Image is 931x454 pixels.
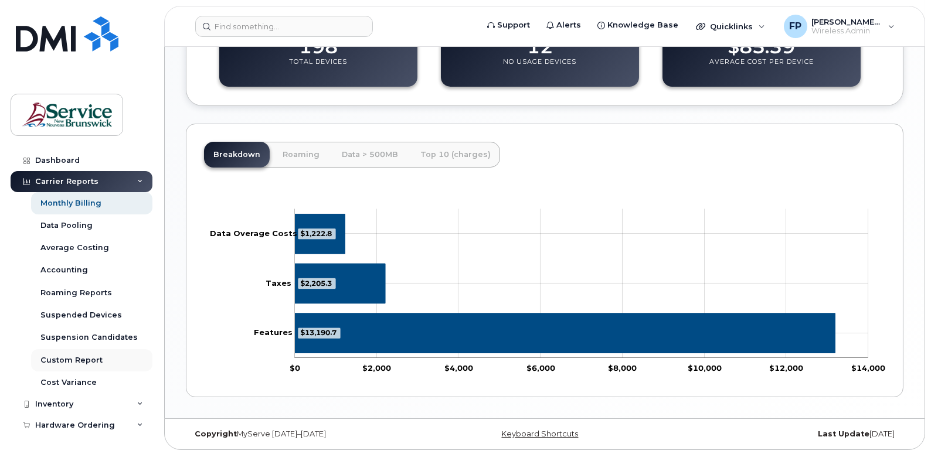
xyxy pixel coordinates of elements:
a: Alerts [538,13,589,37]
tspan: $13,190.7 [300,328,337,337]
tspan: $0 [290,363,300,373]
div: [DATE] [664,429,903,439]
tspan: $2,205.3 [300,279,332,288]
span: Knowledge Base [607,19,678,31]
a: Breakdown [204,142,270,168]
p: Total Devices [290,57,348,78]
span: Alerts [556,19,581,31]
a: Data > 500MB [332,142,407,168]
tspan: $10,000 [687,363,721,373]
a: Support [479,13,538,37]
div: Quicklinks [688,15,773,38]
g: Chart [210,209,885,373]
div: MyServe [DATE]–[DATE] [186,429,425,439]
tspan: $4,000 [444,363,473,373]
tspan: Taxes [266,278,291,288]
tspan: $1,222.8 [300,229,332,238]
a: Roaming [273,142,329,168]
span: Support [497,19,530,31]
span: Quicklinks [710,22,753,31]
tspan: $14,000 [851,363,885,373]
tspan: Data Overage Costs [210,228,297,238]
p: No Usage Devices [504,57,577,78]
tspan: $12,000 [769,363,803,373]
tspan: $8,000 [608,363,637,373]
tspan: Features [254,328,293,337]
span: Wireless Admin [812,26,882,36]
g: Series [295,214,835,353]
a: Top 10 (charges) [411,142,500,168]
span: FP [789,19,801,33]
p: Average Cost Per Device [709,57,814,78]
strong: Last Update [818,429,869,438]
a: Keyboard Shortcuts [502,429,579,438]
tspan: $6,000 [526,363,555,373]
span: [PERSON_NAME] (DNRED/MRNDE-DAAF/MAAP) [812,17,882,26]
tspan: $2,000 [362,363,391,373]
a: Knowledge Base [589,13,687,37]
input: Find something... [195,16,373,37]
strong: Copyright [195,429,237,438]
div: Farahani, Parnian (DNRED/MRNDE-DAAF/MAAP) [776,15,903,38]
